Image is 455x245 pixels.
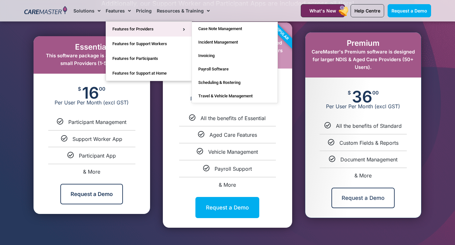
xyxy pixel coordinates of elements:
[192,76,277,89] a: Scheduling & Rostering
[192,36,277,49] a: Incident Management
[391,8,427,13] span: Request a Demo
[208,149,258,155] span: Vehicle Management
[348,90,351,95] span: $
[201,115,266,121] span: All the benefits of Essential
[192,49,277,62] a: Invoicing
[312,49,415,70] span: CareMaster's Premium software is designed for larger NDIS & Aged Care Providers (50+ Users).
[309,8,336,13] span: What's New
[219,182,236,188] span: & More
[34,99,150,106] span: Per User Per Month (excl GST)
[60,184,123,204] a: Request a Demo
[82,86,99,99] span: 16
[79,152,116,159] span: Participant App
[215,166,252,172] span: Payroll Support
[351,4,384,17] a: Help Centre
[46,53,138,66] span: This software package is an ideal fit for small Providers (1-5 Users)
[331,188,395,208] a: Request a Demo
[354,172,372,179] span: & More
[106,37,192,51] a: Features for Support Workers
[106,22,192,37] a: Features for Providers
[336,123,402,129] span: All the benefits of Standard
[339,140,398,146] span: Custom Fields & Reports
[78,86,81,91] span: $
[312,39,415,48] h2: Premium
[83,168,100,175] span: & More
[24,6,67,16] img: CareMaster Logo
[106,21,192,81] ul: Features
[195,197,259,218] a: Request a Demo
[192,22,277,36] a: Case Note Management
[340,156,398,163] span: Document Management
[192,62,277,76] a: Payroll Software
[209,132,257,138] span: Aged Care Features
[352,90,372,103] span: 36
[354,8,380,13] span: Help Centre
[68,119,126,125] span: Participant Management
[163,95,292,102] span: Per User Per Month (excl GST)
[388,4,431,17] a: Request a Demo
[72,136,122,142] span: Support Worker App
[99,86,105,91] span: 00
[192,89,277,103] a: Travel & Vehicle Management
[305,103,421,110] span: Per User Per Month (excl GST)
[372,90,379,95] span: 00
[40,43,144,52] h2: Essential
[106,66,192,81] a: Features for Support at Home
[192,22,278,103] ul: Features for Providers
[106,51,192,66] a: Features for Participants
[301,4,345,17] a: What's New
